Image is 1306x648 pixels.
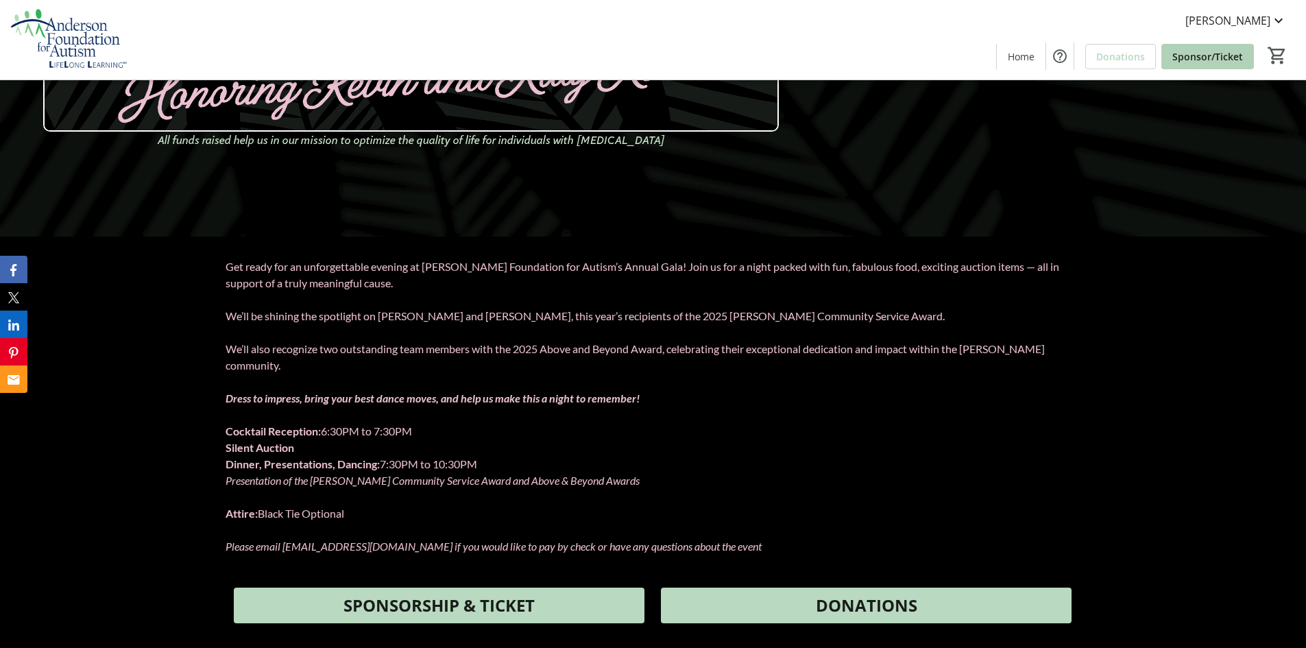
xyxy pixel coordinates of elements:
button: DONATIONS [661,588,1072,623]
strong: Cocktail Reception: [226,424,321,437]
span: DONATIONS [816,593,917,618]
span: We’ll be shining the spotlight on [PERSON_NAME] and [PERSON_NAME], this year’s recipients of the ... [226,309,945,322]
span: SPONSORSHIP & TICKET [343,593,535,618]
strong: Dinner, Presentations, Dancing: [226,457,380,470]
button: Help [1046,43,1074,70]
span: Black Tie Optional [258,507,344,520]
span: Donations [1096,49,1145,64]
span: 6:30PM to 7:30PM [321,424,412,437]
strong: Attire: [226,507,258,520]
span: Home [1008,49,1035,64]
button: SPONSORSHIP & TICKET [234,588,644,623]
a: Home [997,44,1045,69]
img: Anderson Foundation for Autism 's Logo [8,5,130,74]
a: Donations [1085,44,1156,69]
span: Sponsor/Ticket [1172,49,1243,64]
span: 7:30PM to 10:30PM [380,457,477,470]
button: Cart [1265,43,1290,68]
span: Get ready for an unforgettable evening at [PERSON_NAME] Foundation for Autism’s Annual Gala! Join... [226,260,1059,289]
a: Sponsor/Ticket [1161,44,1254,69]
em: All funds raised help us in our mission to optimize the quality of life for individuals with [MED... [158,133,665,149]
em: Dress to impress, bring your best dance moves, and help us make this a night to remember! [226,392,640,405]
span: [PERSON_NAME] [1185,12,1270,29]
em: Please email [EMAIL_ADDRESS][DOMAIN_NAME] if you would like to pay by check or have any questions... [226,540,762,553]
button: [PERSON_NAME] [1174,10,1298,32]
span: We’ll also recognize two outstanding team members with the 2025 Above and Beyond Award, celebrati... [226,342,1045,372]
strong: Silent Auction [226,441,294,454]
em: Presentation of the [PERSON_NAME] Community Service Award and Above & Beyond Awards [226,474,640,487]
